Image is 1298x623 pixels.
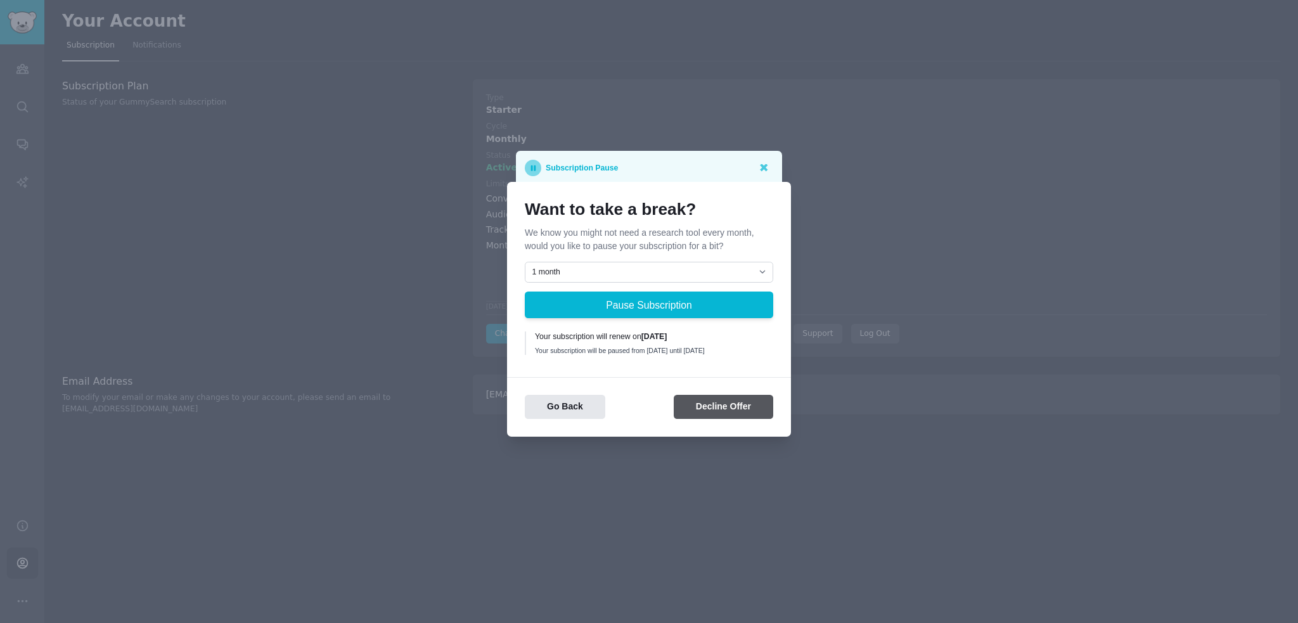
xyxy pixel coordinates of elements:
[535,346,764,355] div: Your subscription will be paused from [DATE] until [DATE]
[641,332,667,341] b: [DATE]
[525,395,605,420] button: Go Back
[525,226,773,253] p: We know you might not need a research tool every month, would you like to pause your subscription...
[525,292,773,318] button: Pause Subscription
[546,160,618,176] p: Subscription Pause
[535,331,764,343] div: Your subscription will renew on
[674,395,773,420] button: Decline Offer
[525,200,773,220] h1: Want to take a break?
